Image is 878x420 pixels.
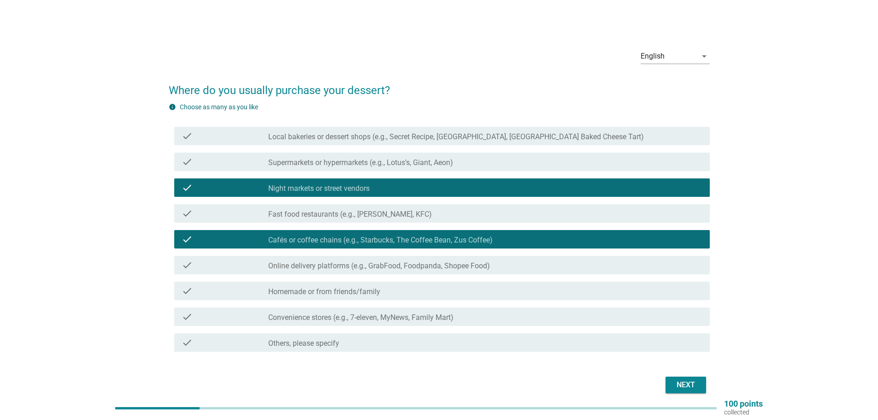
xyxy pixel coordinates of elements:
[182,285,193,296] i: check
[182,208,193,219] i: check
[666,377,706,393] button: Next
[182,337,193,348] i: check
[268,236,493,245] label: Cafés or coffee chains (e.g., Starbucks, The Coffee Bean, Zus Coffee)
[268,184,370,193] label: Night markets or street vendors
[180,103,258,111] label: Choose as many as you like
[182,156,193,167] i: check
[268,158,453,167] label: Supermarkets or hypermarkets (e.g., Lotus's, Giant, Aeon)
[182,182,193,193] i: check
[268,339,339,348] label: Others, please specify
[182,311,193,322] i: check
[268,210,432,219] label: Fast food restaurants (e.g., [PERSON_NAME], KFC)
[268,261,490,271] label: Online delivery platforms (e.g., GrabFood, Foodpanda, Shopee Food)
[268,132,644,142] label: Local bakeries or dessert shops (e.g., Secret Recipe, [GEOGRAPHIC_DATA], [GEOGRAPHIC_DATA] Baked ...
[268,287,380,296] label: Homemade or from friends/family
[673,379,699,390] div: Next
[268,313,454,322] label: Convenience stores (e.g., 7-eleven, MyNews, Family Mart)
[182,260,193,271] i: check
[641,52,665,60] div: English
[724,408,763,416] p: collected
[169,73,710,99] h2: Where do you usually purchase your dessert?
[182,234,193,245] i: check
[169,103,176,111] i: info
[724,400,763,408] p: 100 points
[699,51,710,62] i: arrow_drop_down
[182,130,193,142] i: check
